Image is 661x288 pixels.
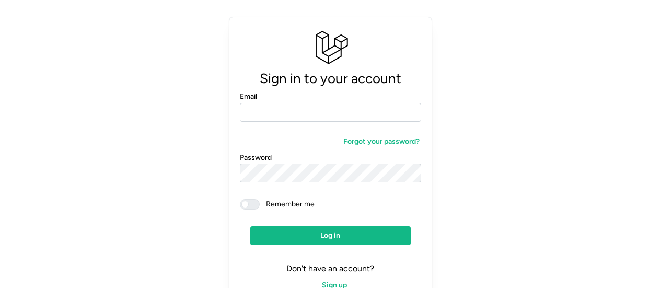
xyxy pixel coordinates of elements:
label: Password [240,152,272,164]
p: Don't have an account? [240,262,422,275]
button: Log in [250,226,411,245]
span: Forgot your password? [343,133,420,151]
p: Sign in to your account [240,67,422,90]
span: Log in [320,227,340,245]
a: Forgot your password? [333,132,421,151]
span: Remember me [260,199,315,210]
label: Email [240,91,257,102]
